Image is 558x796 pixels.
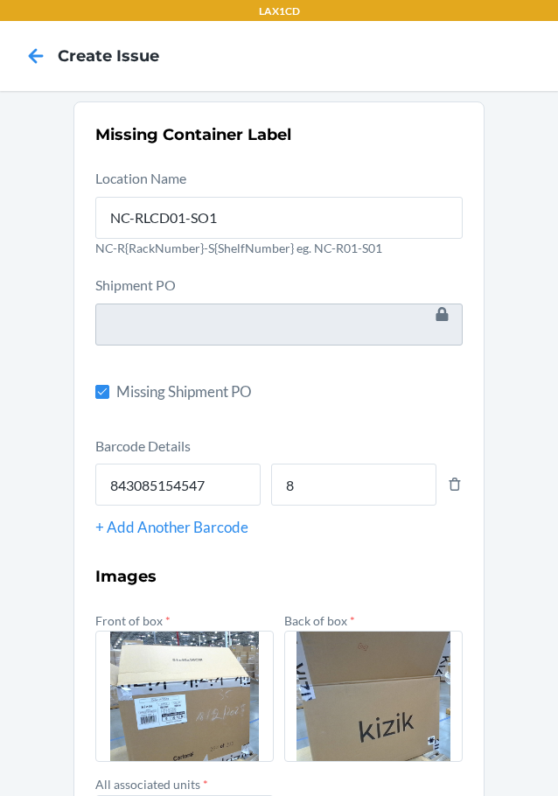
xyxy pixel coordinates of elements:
label: All associated units [95,777,208,792]
div: + Add Another Barcode [95,516,463,539]
input: Quantity [271,464,436,506]
h3: Images [95,565,463,588]
input: Missing Shipment PO [95,385,109,399]
label: Barcode Details [95,437,191,454]
label: Location Name [95,170,186,186]
label: Back of box [284,613,355,628]
h4: Create Issue [58,45,159,67]
p: LAX1CD [259,3,300,19]
label: Shipment PO [95,276,176,293]
span: Missing Shipment PO [116,381,463,403]
p: NC-R{RackNumber}-S{ShelfNumber} eg. NC-R01-S01 [95,239,463,257]
input: Barcode [95,464,261,506]
label: Front of box [95,613,171,628]
h2: Missing Container Label [95,123,463,146]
